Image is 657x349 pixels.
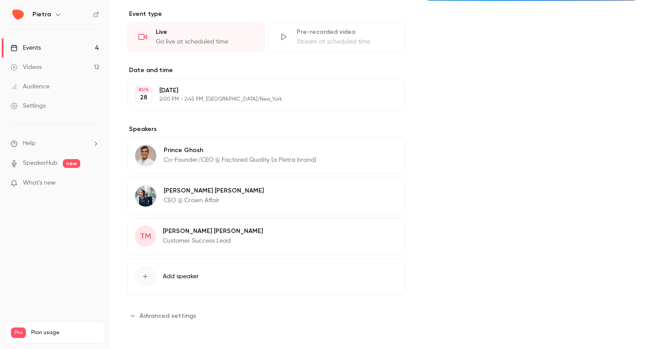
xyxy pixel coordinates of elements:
div: Pre-recorded videoStream at scheduled time [268,22,406,52]
span: Help [23,139,36,148]
section: Advanced settings [127,309,406,323]
div: Pre-recorded video [297,28,395,36]
span: Advanced settings [140,311,196,320]
div: Stream at scheduled time [297,37,395,46]
img: Liz Cooley [135,185,156,207]
li: help-dropdown-opener [11,139,99,148]
div: AUG [136,87,151,93]
label: Speakers [127,125,406,134]
button: Advanced settings [127,309,201,323]
label: Date and time [127,66,406,75]
p: CEO @ Crown Affair [164,196,264,205]
span: Pro [11,327,26,338]
span: Add speaker [163,272,199,281]
iframe: Noticeable Trigger [89,179,99,187]
p: Event type [127,10,406,18]
p: [PERSON_NAME] [PERSON_NAME] [164,186,264,195]
p: 2:00 PM - 2:45 PM, [GEOGRAPHIC_DATA]/New_York [159,96,359,103]
img: Prince Ghosh [135,145,156,166]
span: new [63,159,80,168]
p: Customer Success Lead [163,236,263,245]
div: LiveGo live at scheduled time [127,22,265,52]
div: Settings [11,102,46,110]
span: Plan usage [31,329,99,336]
div: Live [156,28,254,36]
button: Add speaker [127,258,406,294]
p: 28 [140,93,147,102]
p: Prince Ghosh [164,146,316,155]
p: Co-Founder/CEO @ Factored Quality (a Pietra brand) [164,156,316,164]
div: Prince GhoshPrince GhoshCo-Founder/CEO @ Factored Quality (a Pietra brand) [127,137,406,174]
div: Go live at scheduled time [156,37,254,46]
a: SpeakerHub [23,159,57,168]
p: [DATE] [159,86,359,95]
div: Liz Cooley[PERSON_NAME] [PERSON_NAME]CEO @ Crown Affair [127,178,406,214]
span: TM [140,230,151,242]
div: Videos [11,63,42,72]
img: Pietra [11,7,25,22]
p: [PERSON_NAME] [PERSON_NAME] [163,227,263,236]
div: TM[PERSON_NAME] [PERSON_NAME]Customer Success Lead [127,218,406,255]
div: Audience [11,82,50,91]
div: Events [11,44,41,52]
h6: Pietra [32,10,51,19]
span: What's new [23,178,56,188]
